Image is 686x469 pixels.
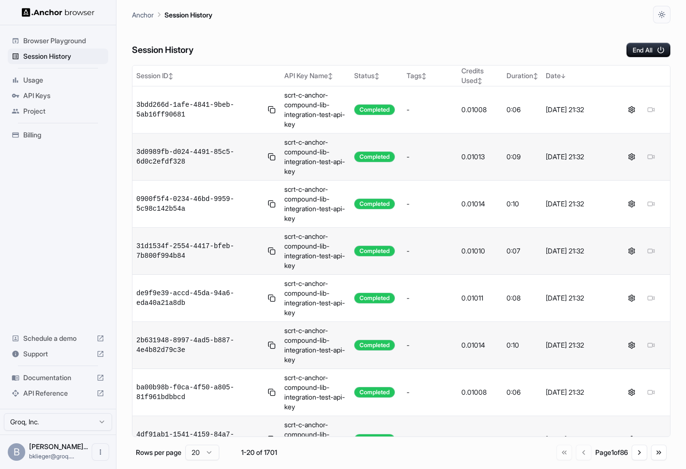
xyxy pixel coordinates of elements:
[280,369,350,416] td: scrt-c-anchor-compound-lib-integration-test-api-key
[23,75,104,85] span: Usage
[8,443,25,461] div: B
[354,387,395,398] div: Completed
[477,77,482,84] span: ↕
[461,387,499,397] div: 0.01008
[354,293,395,303] div: Completed
[561,72,566,80] span: ↓
[23,388,93,398] span: API Reference
[461,66,499,85] div: Credits Used
[407,293,454,303] div: -
[546,199,608,209] div: [DATE] 21:32
[8,385,108,401] div: API Reference
[407,340,454,350] div: -
[136,383,262,402] span: ba00b98b-f0ca-4f50-a805-81f961bdbbcd
[164,10,212,20] p: Session History
[280,322,350,369] td: scrt-c-anchor-compound-lib-integration-test-api-key
[354,199,395,209] div: Completed
[8,103,108,119] div: Project
[407,387,454,397] div: -
[92,443,109,461] button: Open menu
[8,72,108,88] div: Usage
[8,346,108,362] div: Support
[595,448,628,457] div: Page 1 of 86
[422,72,426,80] span: ↕
[29,442,88,451] span: Benjamin Klieger
[354,104,395,115] div: Completed
[546,435,608,444] div: [DATE] 21:32
[136,71,277,81] div: Session ID
[8,49,108,64] div: Session History
[461,246,499,256] div: 0.01010
[8,88,108,103] div: API Keys
[506,71,538,81] div: Duration
[354,151,395,162] div: Completed
[354,434,395,445] div: Completed
[461,105,499,115] div: 0.01008
[23,51,104,61] span: Session History
[375,72,379,80] span: ↕
[136,100,262,119] span: 3bdd266d-1afe-4841-9beb-5ab16ff90681
[280,416,350,463] td: scrt-c-anchor-compound-lib-integration-test-api-key
[546,152,608,162] div: [DATE] 21:32
[461,199,499,209] div: 0.01014
[23,349,93,359] span: Support
[506,293,538,303] div: 0:08
[407,199,454,209] div: -
[506,435,538,444] div: 0:08
[8,370,108,385] div: Documentation
[136,288,262,308] span: de9f9e39-accd-45da-94a6-eda40a21a8db
[280,228,350,275] td: scrt-c-anchor-compound-lib-integration-test-api-key
[136,430,262,449] span: 4df91ab1-1541-4159-84a7-6a18272019e2
[136,241,262,261] span: 31d1534f-2554-4417-bfeb-7b800f994b84
[407,105,454,115] div: -
[546,105,608,115] div: [DATE] 21:32
[284,71,346,81] div: API Key Name
[461,435,499,444] div: 0.01011
[506,340,538,350] div: 0:10
[546,246,608,256] div: [DATE] 21:32
[8,33,108,49] div: Browser Playground
[132,43,194,57] h6: Session History
[354,71,399,81] div: Status
[132,10,154,20] p: Anchor
[506,152,538,162] div: 0:09
[407,71,454,81] div: Tags
[546,293,608,303] div: [DATE] 21:32
[280,86,350,134] td: scrt-c-anchor-compound-lib-integration-test-api-key
[626,43,670,57] button: End All
[354,340,395,351] div: Completed
[407,246,454,256] div: -
[461,340,499,350] div: 0.01014
[132,9,212,20] nav: breadcrumb
[280,275,350,322] td: scrt-c-anchor-compound-lib-integration-test-api-key
[461,293,499,303] div: 0.01011
[506,199,538,209] div: 0:10
[168,72,173,80] span: ↕
[23,334,93,343] span: Schedule a demo
[506,387,538,397] div: 0:06
[22,8,95,17] img: Anchor Logo
[8,127,108,143] div: Billing
[136,448,181,457] p: Rows per page
[506,246,538,256] div: 0:07
[23,373,93,383] span: Documentation
[546,387,608,397] div: [DATE] 21:32
[461,152,499,162] div: 0.01013
[235,448,283,457] div: 1-20 of 1701
[407,435,454,444] div: -
[280,134,350,181] td: scrt-c-anchor-compound-lib-integration-test-api-key
[546,71,608,81] div: Date
[533,72,538,80] span: ↕
[8,331,108,346] div: Schedule a demo
[328,72,333,80] span: ↕
[136,194,262,214] span: 0900f5f4-0234-46bd-9959-5c98c142b54a
[546,340,608,350] div: [DATE] 21:32
[280,181,350,228] td: scrt-c-anchor-compound-lib-integration-test-api-key
[23,36,104,46] span: Browser Playground
[23,91,104,100] span: API Keys
[136,335,262,355] span: 2b631948-8997-4ad5-b887-4e4b82d79c3e
[354,246,395,256] div: Completed
[506,105,538,115] div: 0:06
[407,152,454,162] div: -
[136,147,262,167] span: 3d0989fb-d024-4491-85c5-6d0c2efdf328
